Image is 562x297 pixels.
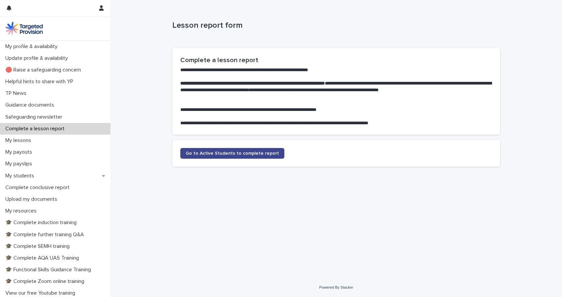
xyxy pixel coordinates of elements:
[3,161,37,167] p: My payslips
[3,290,81,296] p: View our free Youtube training
[3,43,63,50] p: My profile & availability
[3,90,32,97] p: TP News
[172,21,497,30] p: Lesson report form
[186,151,279,156] span: Go to Active Students to complete report
[3,196,63,202] p: Upload my documents
[3,243,75,250] p: 🎓 Complete SEMH training
[180,148,284,159] a: Go to Active Students to complete report
[3,255,84,261] p: 🎓 Complete AQA UAS Training
[3,126,70,132] p: Complete a lesson report
[3,184,75,191] p: Complete conclusive report
[3,55,73,61] p: Update profile & availability
[3,67,86,73] p: 🔴 Raise a safeguarding concern
[3,173,39,179] p: My students
[3,232,89,238] p: 🎓 Complete further training Q&A
[3,137,36,144] p: My lessons
[3,149,37,155] p: My payouts
[3,114,68,120] p: Safeguarding newsletter
[319,285,353,289] a: Powered By Stacker
[3,208,42,214] p: My resources
[3,267,96,273] p: 🎓 Functional Skills Guidance Training
[180,56,492,64] h2: Complete a lesson report
[5,22,43,35] img: M5nRWzHhSzIhMunXDL62
[3,102,60,108] p: Guidance documents
[3,278,90,285] p: 🎓 Complete Zoom online training
[3,79,79,85] p: Helpful hints to share with YP
[3,219,82,226] p: 🎓 Complete induction training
